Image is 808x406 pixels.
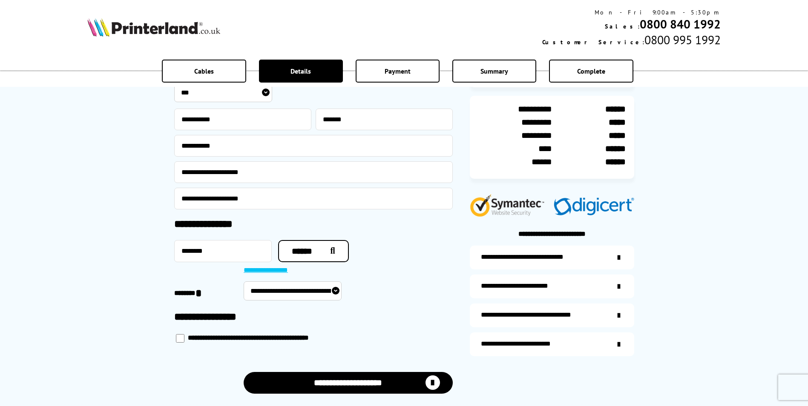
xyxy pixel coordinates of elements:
[385,67,411,75] span: Payment
[470,274,634,298] a: items-arrive
[644,32,721,48] span: 0800 995 1992
[470,332,634,356] a: secure-website
[480,67,508,75] span: Summary
[577,67,605,75] span: Complete
[605,23,640,30] span: Sales:
[470,303,634,327] a: additional-cables
[290,67,311,75] span: Details
[470,246,634,269] a: additional-ink
[542,38,644,46] span: Customer Service:
[542,9,721,16] div: Mon - Fri 9:00am - 5:30pm
[640,16,721,32] a: 0800 840 1992
[87,18,220,37] img: Printerland Logo
[194,67,214,75] span: Cables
